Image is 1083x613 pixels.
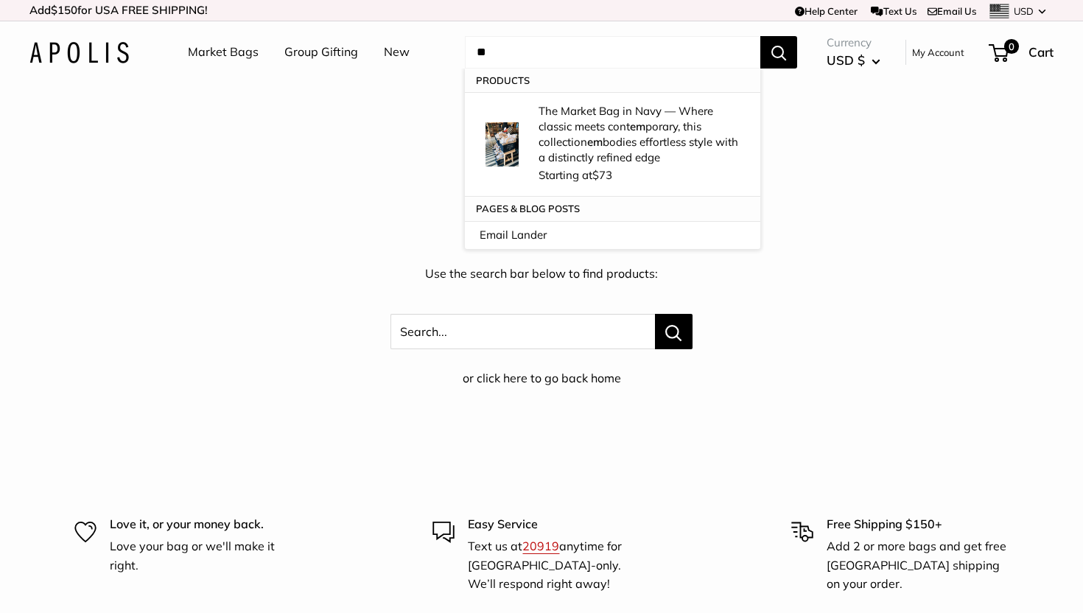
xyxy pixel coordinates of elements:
[827,32,880,53] span: Currency
[827,49,880,72] button: USD $
[990,41,1054,64] a: 0 Cart
[760,36,797,69] button: Search
[795,5,858,17] a: Help Center
[587,135,603,149] strong: em
[29,263,1054,285] p: Use the search bar below to find products:
[465,221,760,249] a: Email Lander
[384,41,410,63] a: New
[51,3,77,17] span: $150
[912,43,964,61] a: My Account
[465,197,760,220] p: Pages & Blog posts
[29,209,1054,252] p: Search
[110,537,292,575] p: Love your bag or we'll make it right.
[539,168,612,182] span: Starting at
[1028,44,1054,60] span: Cart
[188,41,259,63] a: Market Bags
[539,103,746,165] p: The Market Bag in Navy — Where classic meets cont porary, this collection bodies effortless style...
[928,5,976,17] a: Email Us
[29,42,129,63] img: Apolis
[284,41,358,63] a: Group Gifting
[827,52,865,68] span: USD $
[465,36,760,69] input: Search...
[827,537,1009,594] p: Add 2 or more bags and get free [GEOGRAPHIC_DATA] shipping on your order.
[592,168,612,182] span: $73
[871,5,916,17] a: Text Us
[630,119,645,133] strong: em
[480,122,524,167] img: The Market Bag in Navy — Where classic meets contemporary, this collection embodies effortless st...
[465,92,760,197] a: The Market Bag in Navy — Where classic meets contemporary, this collection embodies effortless st...
[110,515,292,534] p: Love it, or your money back.
[827,515,1009,534] p: Free Shipping $150+
[465,69,760,92] p: Products
[1004,39,1019,54] span: 0
[1014,5,1034,17] span: USD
